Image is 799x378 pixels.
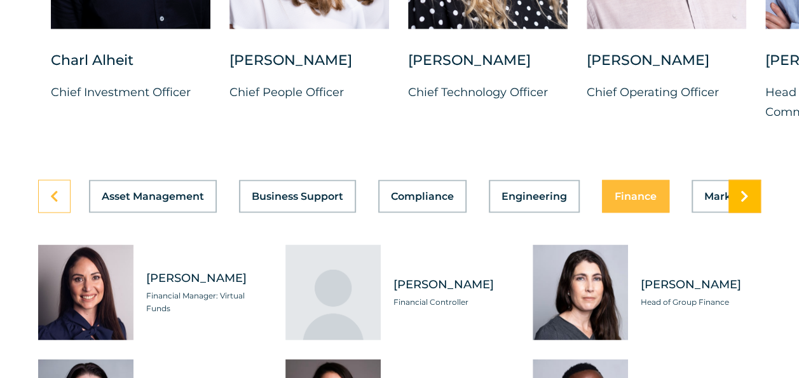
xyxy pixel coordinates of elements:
span: Compliance [391,191,454,201]
p: Chief Operating Officer [587,83,746,102]
span: Asset Management [102,191,204,201]
div: Charl Alheit [51,51,210,83]
span: Marketing [704,191,759,201]
div: [PERSON_NAME] [408,51,568,83]
span: [PERSON_NAME] [393,276,514,292]
span: Engineering [502,191,567,201]
p: Chief Technology Officer [408,83,568,102]
span: Financial Manager: Virtual Funds [146,289,266,314]
div: [PERSON_NAME] [229,51,389,83]
span: Business Support [252,191,343,201]
span: [PERSON_NAME] [146,270,266,286]
p: Chief People Officer [229,83,389,102]
span: Finance [615,191,657,201]
span: [PERSON_NAME] [641,276,761,292]
span: Financial Controller [393,295,514,308]
div: [PERSON_NAME] [587,51,746,83]
span: Head of Group Finance [641,295,761,308]
p: Chief Investment Officer [51,83,210,102]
